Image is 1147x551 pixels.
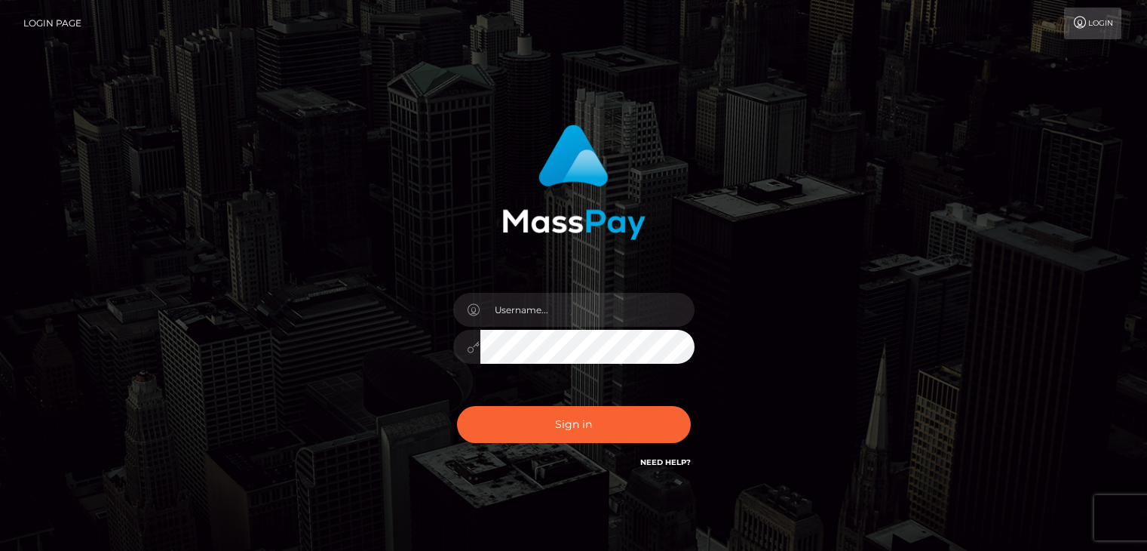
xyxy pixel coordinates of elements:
a: Login [1064,8,1121,39]
a: Need Help? [640,457,691,467]
button: Sign in [457,406,691,443]
img: MassPay Login [502,125,646,240]
input: Username... [480,293,695,327]
a: Login Page [23,8,81,39]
